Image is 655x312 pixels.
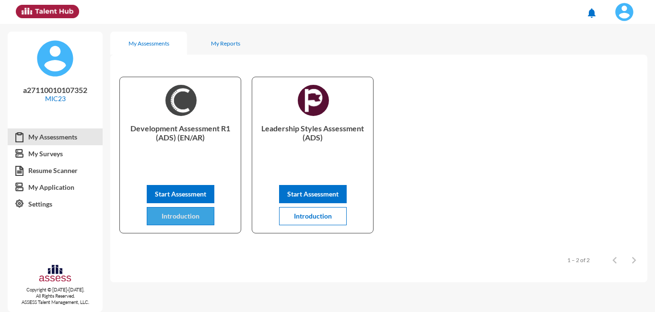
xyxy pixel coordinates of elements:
[586,7,597,19] mat-icon: notifications
[8,196,103,213] a: Settings
[8,162,103,179] a: Resume Scanner
[605,250,624,269] button: Previous page
[38,264,71,284] img: assesscompany-logo.png
[279,207,347,225] button: Introduction
[147,185,214,203] button: Start Assessment
[128,124,233,162] p: Development Assessment R1 (ADS) (EN/AR)
[147,207,214,225] button: Introduction
[15,85,95,94] p: a27110010107352
[165,85,197,116] img: b25e5850-a909-11ec-bfa0-69f8d1d8e64b_Development%20Assessment%20R1%20(ADS)
[8,179,103,196] a: My Application
[260,124,365,162] p: Leadership Styles Assessment (ADS)
[8,287,103,305] p: Copyright © [DATE]-[DATE]. All Rights Reserved. ASSESS Talent Management, LLC.
[279,190,347,198] a: Start Assessment
[279,185,347,203] button: Start Assessment
[129,40,169,47] div: My Assessments
[624,250,643,269] button: Next page
[567,256,590,264] div: 1 – 2 of 2
[147,190,214,198] a: Start Assessment
[211,40,240,47] div: My Reports
[8,128,103,146] a: My Assessments
[294,212,332,220] span: Introduction
[298,85,329,116] img: ef328bb0-bf0d-11ec-92d2-8b8e61f41bf3_Leadership%20Styles%20Assessment%20(ADS)
[155,190,206,198] span: Start Assessment
[36,39,74,78] img: default%20profile%20image.svg
[162,212,199,220] span: Introduction
[8,145,103,162] a: My Surveys
[15,94,95,103] p: MIC23
[287,190,339,198] span: Start Assessment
